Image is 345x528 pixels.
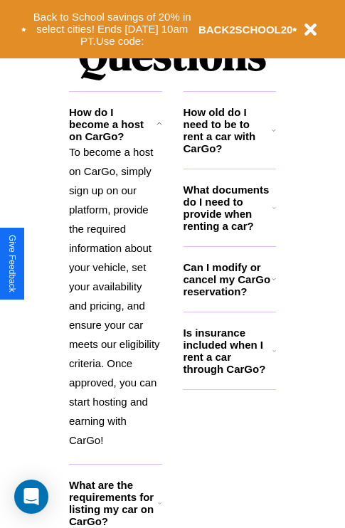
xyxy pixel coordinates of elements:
div: Give Feedback [7,235,17,292]
div: Open Intercom Messenger [14,480,48,514]
h3: What documents do I need to provide when renting a car? [184,184,273,232]
h3: How old do I need to be to rent a car with CarGo? [184,106,272,154]
b: BACK2SCHOOL20 [198,23,293,36]
button: Back to School savings of 20% in select cities! Ends [DATE] 10am PT.Use code: [26,7,198,51]
h3: Is insurance included when I rent a car through CarGo? [184,327,272,375]
h3: Can I modify or cancel my CarGo reservation? [184,261,272,297]
h3: What are the requirements for listing my car on CarGo? [69,479,158,527]
h3: How do I become a host on CarGo? [69,106,156,142]
p: To become a host on CarGo, simply sign up on our platform, provide the required information about... [69,142,162,450]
